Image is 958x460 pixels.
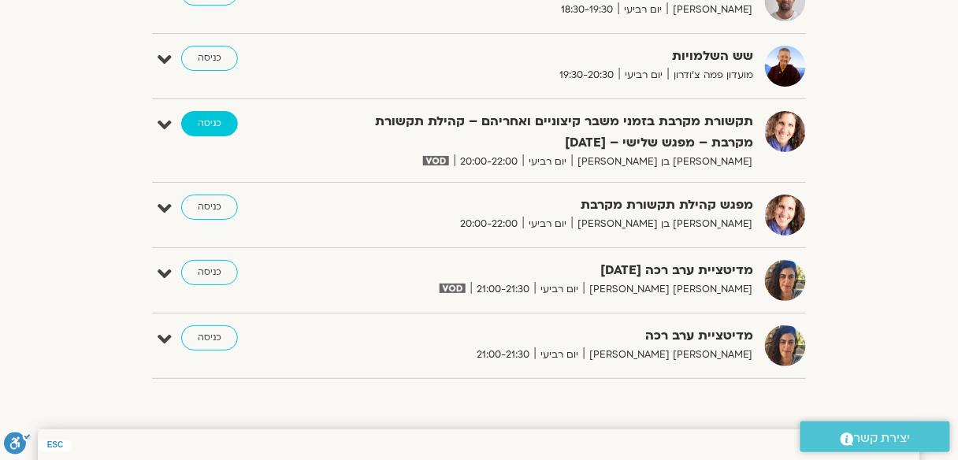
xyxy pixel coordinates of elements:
span: יום רביעי [523,154,572,170]
a: כניסה [181,111,238,136]
a: כניסה [181,325,238,351]
a: יצירת קשר [800,421,950,452]
strong: תקשורת מקרבת בזמני משבר קיצוניים ואחריהם – קהילת תקשורת מקרבת – מפגש שלישי – [DATE] [367,111,753,154]
span: 21:00-21:30 [471,281,535,298]
span: מועדון פמה צ'ודרון [668,67,753,83]
span: יום רביעי [619,67,668,83]
span: [PERSON_NAME] בן [PERSON_NAME] [572,154,753,170]
a: כניסה [181,195,238,220]
span: [PERSON_NAME] בן [PERSON_NAME] [572,216,753,232]
span: יום רביעי [523,216,572,232]
span: 19:30-20:30 [554,67,619,83]
span: יום רביעי [535,281,584,298]
span: [PERSON_NAME] [PERSON_NAME] [584,281,753,298]
strong: מדיטציית ערב רכה [367,325,753,347]
a: כניסה [181,46,238,71]
span: 21:00-21:30 [471,347,535,363]
strong: שש השלמויות [367,46,753,67]
span: 20:00-22:00 [455,154,523,170]
span: 20:00-22:00 [455,216,523,232]
span: יצירת קשר [854,428,911,449]
span: [PERSON_NAME] [667,2,753,18]
img: vodicon [440,284,466,293]
a: כניסה [181,260,238,285]
span: יום רביעי [535,347,584,363]
strong: מדיטציית ערב רכה [DATE] [367,260,753,281]
span: [PERSON_NAME] [PERSON_NAME] [584,347,753,363]
span: יום רביעי [618,2,667,18]
img: vodicon [423,156,449,165]
span: 18:30-19:30 [555,2,618,18]
strong: מפגש קהילת תקשורת מקרבת [367,195,753,216]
